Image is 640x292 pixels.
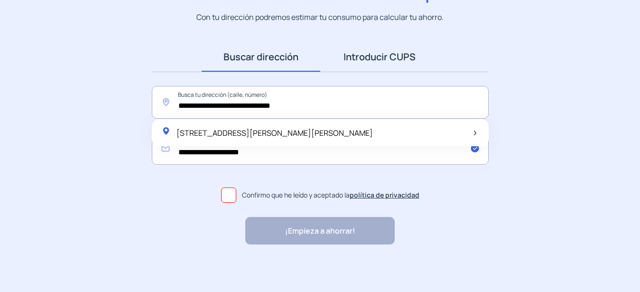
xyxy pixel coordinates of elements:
a: política de privacidad [350,190,419,199]
span: Confirmo que he leído y aceptado la [242,190,419,200]
img: location-pin-green.svg [161,126,171,136]
p: Con tu dirección podremos estimar tu consumo para calcular tu ahorro. [196,11,444,23]
a: Introducir CUPS [320,42,439,72]
span: [STREET_ADDRESS][PERSON_NAME][PERSON_NAME] [176,128,373,138]
a: Buscar dirección [202,42,320,72]
img: arrow-next-item.svg [474,131,476,135]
